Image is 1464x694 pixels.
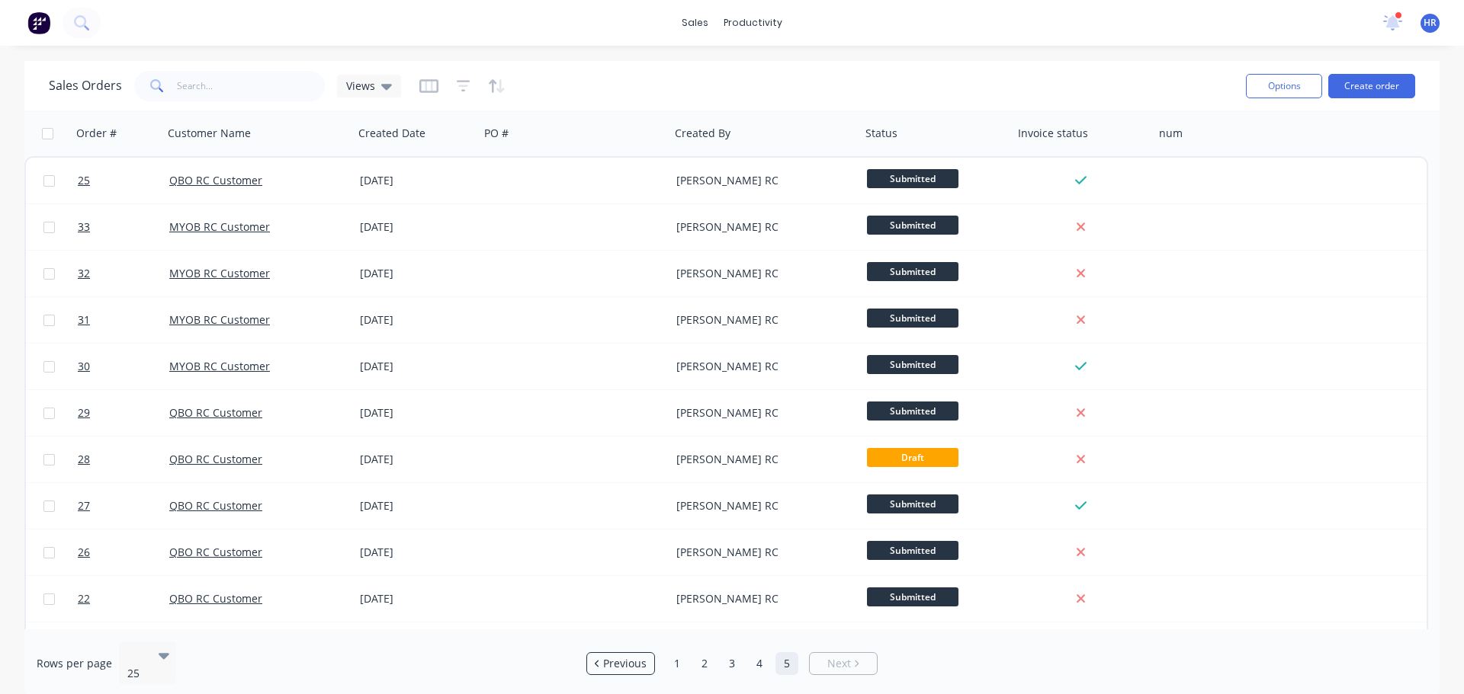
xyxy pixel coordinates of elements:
a: QBO RC Customer [169,498,262,513]
span: 26 [78,545,90,560]
div: [DATE] [360,591,474,606]
span: Rows per page [37,656,112,671]
span: 33 [78,219,90,235]
a: MYOB RC Customer [169,312,270,327]
div: Order # [76,126,117,141]
a: QBO RC Customer [169,545,262,559]
span: 30 [78,359,90,374]
div: [PERSON_NAME] RC [676,359,846,374]
div: [PERSON_NAME] RC [676,591,846,606]
a: 30 [78,344,169,389]
span: Views [346,78,375,94]
div: [DATE] [360,266,474,281]
div: [DATE] [360,545,474,560]
a: 21 [78,622,169,668]
div: [DATE] [360,405,474,421]
div: [DATE] [360,452,474,467]
div: productivity [716,11,790,34]
div: sales [674,11,716,34]
div: Invoice status [1018,126,1088,141]
div: [DATE] [360,498,474,513]
div: [DATE] [360,173,474,188]
a: Page 5 is your current page [775,652,798,675]
span: 29 [78,405,90,421]
div: PO # [484,126,509,141]
div: Created By [675,126,730,141]
div: [DATE] [360,219,474,235]
span: Submitted [867,541,958,560]
span: Submitted [867,262,958,281]
input: Search... [177,71,326,101]
div: [PERSON_NAME] RC [676,452,846,467]
a: MYOB RC Customer [169,266,270,280]
div: Customer Name [168,126,251,141]
div: [PERSON_NAME] RC [676,545,846,560]
a: 26 [78,529,169,575]
span: 25 [78,173,90,188]
a: Page 3 [721,652,743,675]
div: 25 [127,666,146,681]
a: Page 1 [666,652,689,675]
a: QBO RC Customer [169,591,262,606]
span: HR [1424,16,1437,30]
a: 27 [78,483,169,529]
a: MYOB RC Customer [169,359,270,373]
a: Previous page [587,656,654,671]
div: [PERSON_NAME] RC [676,405,846,421]
span: 28 [78,452,90,467]
div: [PERSON_NAME] RC [676,173,846,188]
span: 27 [78,498,90,513]
h1: Sales Orders [49,78,122,93]
a: 22 [78,576,169,622]
a: 29 [78,390,169,436]
a: QBO RC Customer [169,405,262,420]
div: [PERSON_NAME] RC [676,266,846,281]
a: 28 [78,437,169,482]
div: Created Date [358,126,425,141]
span: 31 [78,312,90,328]
span: Submitted [867,216,958,235]
a: MYOB RC Customer [169,219,270,234]
a: Next page [810,656,877,671]
span: Submitted [867,309,958,328]
span: Submitted [867,494,958,513]
div: Status [865,126,897,141]
span: 32 [78,266,90,281]
span: Previous [603,656,647,671]
div: num [1159,126,1183,141]
span: Next [827,656,851,671]
a: 25 [78,158,169,203]
button: Options [1246,74,1322,98]
span: Draft [867,448,958,467]
span: Submitted [867,355,958,374]
a: Page 4 [748,652,771,675]
a: QBO RC Customer [169,173,262,187]
span: 22 [78,591,90,606]
a: QBO RC Customer [169,452,262,466]
button: Create order [1328,74,1415,98]
a: 33 [78,204,169,250]
div: [PERSON_NAME] RC [676,498,846,513]
ul: Pagination [580,652,884,675]
a: 31 [78,297,169,343]
span: Submitted [867,169,958,188]
div: [DATE] [360,312,474,328]
img: Factory [27,11,50,34]
a: Page 2 [693,652,716,675]
span: Submitted [867,401,958,421]
div: [DATE] [360,359,474,374]
div: [PERSON_NAME] RC [676,312,846,328]
a: 32 [78,251,169,296]
span: Submitted [867,587,958,606]
div: [PERSON_NAME] RC [676,219,846,235]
